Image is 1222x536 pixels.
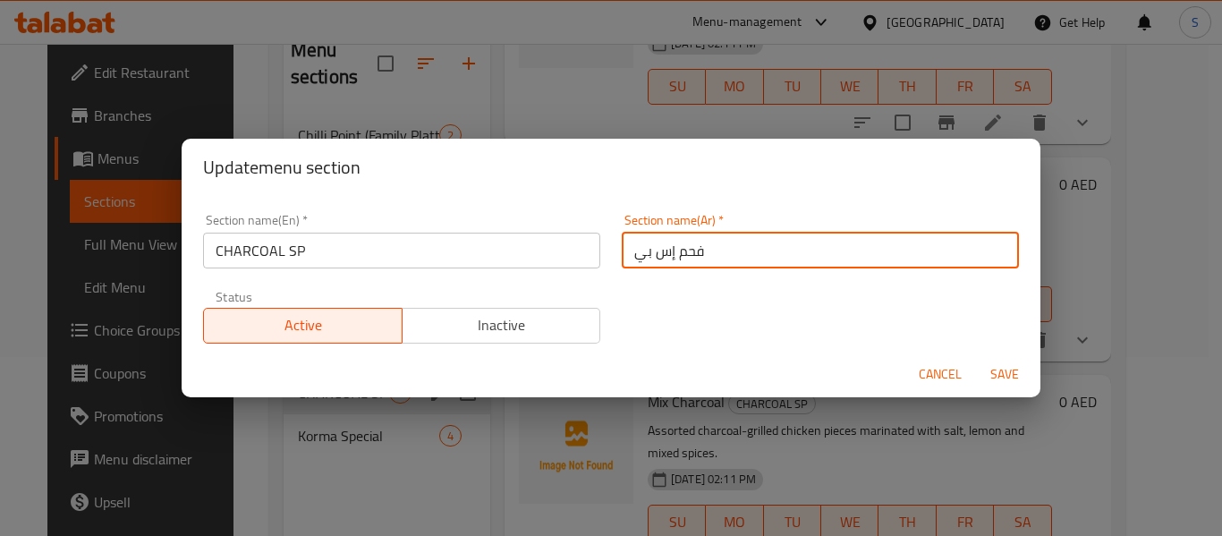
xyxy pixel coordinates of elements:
[211,312,395,338] span: Active
[410,312,594,338] span: Inactive
[203,153,1019,182] h2: Update menu section
[622,233,1019,268] input: Please enter section name(ar)
[203,308,403,344] button: Active
[919,363,962,386] span: Cancel
[983,363,1026,386] span: Save
[912,358,969,391] button: Cancel
[976,358,1033,391] button: Save
[402,308,601,344] button: Inactive
[203,233,600,268] input: Please enter section name(en)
